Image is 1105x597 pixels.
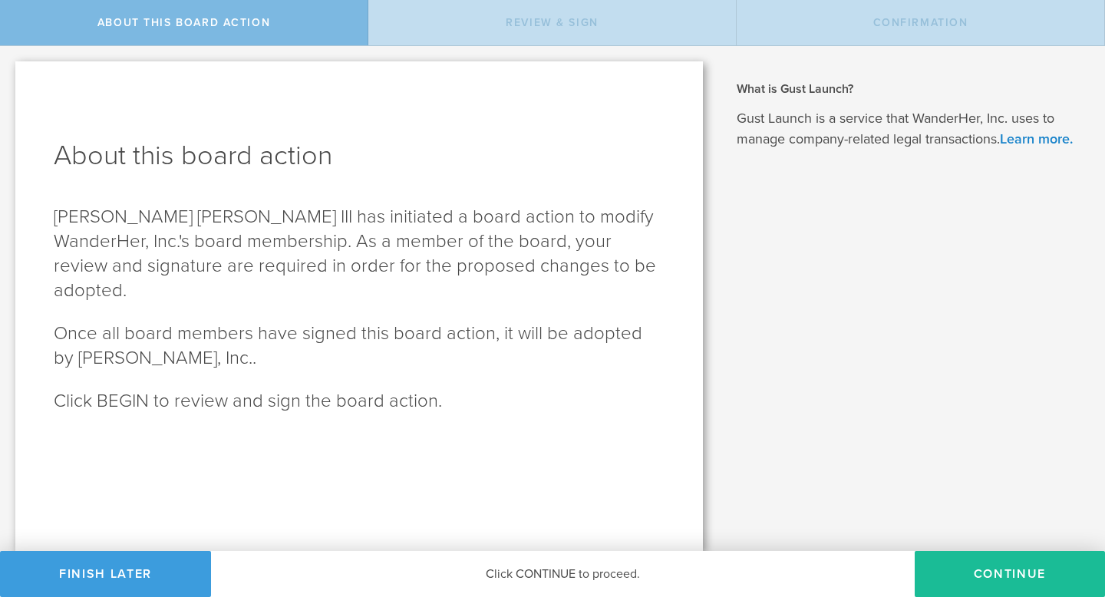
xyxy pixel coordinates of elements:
[506,16,599,29] span: Review & Sign
[737,81,1082,97] h2: What is Gust Launch?
[97,16,270,29] span: About this Board Action
[737,108,1082,150] p: Gust Launch is a service that WanderHer, Inc. uses to manage company-related legal transactions.
[915,551,1105,597] button: Continue
[873,16,968,29] span: Confirmation
[54,389,665,414] p: Click BEGIN to review and sign the board action.
[1000,130,1073,147] a: Learn more.
[54,322,665,371] p: Once all board members have signed this board action, it will be adopted by [PERSON_NAME], Inc..
[211,551,915,597] div: Click CONTINUE to proceed.
[54,137,665,174] h1: About this board action
[54,205,665,303] p: [PERSON_NAME] [PERSON_NAME] III has initiated a board action to modify WanderHer, Inc.'s board me...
